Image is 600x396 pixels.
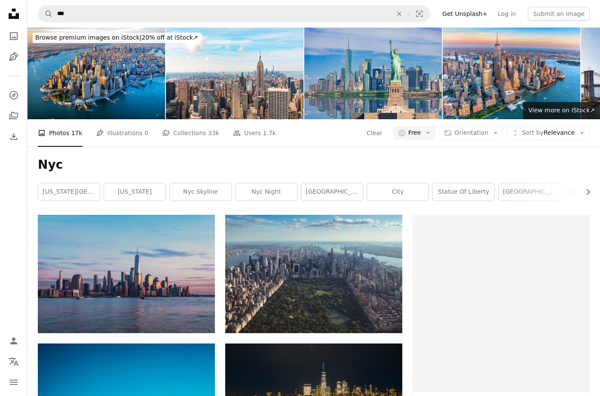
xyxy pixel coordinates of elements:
button: Clear [366,126,383,140]
button: Sort byRelevance [507,126,590,140]
span: Relevance [522,129,575,137]
a: Collections [5,107,22,124]
a: nyc skyline [170,183,231,201]
img: New York Skyline [443,28,580,119]
a: Illustrations 0 [96,119,148,147]
span: Sort by [522,129,543,136]
span: 0 [144,128,148,138]
a: Illustrations [5,48,22,65]
span: 20% off at iStock ↗ [35,34,198,41]
a: Download History [5,128,22,145]
a: Browse premium images on iStock|20% off at iStock↗ [28,28,206,48]
span: 1.7k [263,128,276,138]
a: Home — Unsplash [5,5,22,24]
a: buildings near body of water landscape photography [38,270,215,278]
a: [US_STATE][GEOGRAPHIC_DATA] [38,183,100,201]
span: View more on iStock ↗ [528,107,595,114]
button: Free [393,126,436,140]
button: Orientation [439,126,503,140]
button: Language [5,353,22,370]
img: New York Cityscape Aerial [28,28,165,119]
a: [GEOGRAPHIC_DATA] [499,183,560,201]
h1: Nyc [38,157,590,173]
a: nyc night [236,183,297,201]
a: New York Central Park [225,270,402,278]
form: Find visuals sitewide [38,5,430,22]
a: Photos [5,28,22,45]
button: Submit an image [528,7,590,21]
a: Log in / Sign up [5,332,22,350]
button: Visual search [409,6,430,22]
a: [GEOGRAPHIC_DATA] [301,183,363,201]
button: scroll list to the right [580,183,590,201]
img: New York Central Park [225,215,402,333]
a: Log in [493,7,521,21]
span: Free [408,129,421,137]
span: Browse premium images on iStock | [35,34,141,41]
button: Clear [390,6,409,22]
img: New york city skyline on a sunny day [166,28,303,119]
button: Menu [5,374,22,391]
a: city [367,183,429,201]
button: Search Unsplash [38,6,53,22]
a: [US_STATE] [104,183,165,201]
a: Users 1.7k [233,119,276,147]
span: 33k [208,128,219,138]
a: Collections 33k [162,119,219,147]
a: statue of liberty [433,183,494,201]
span: Orientation [454,129,488,136]
img: Statue of Liberty and New York City Skyline with Manhattan Financial District, World Trade Center... [304,28,442,119]
a: View more on iStock↗ [523,102,600,119]
img: buildings near body of water landscape photography [38,215,215,333]
a: Get Unsplash+ [437,7,493,21]
a: Explore [5,87,22,104]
